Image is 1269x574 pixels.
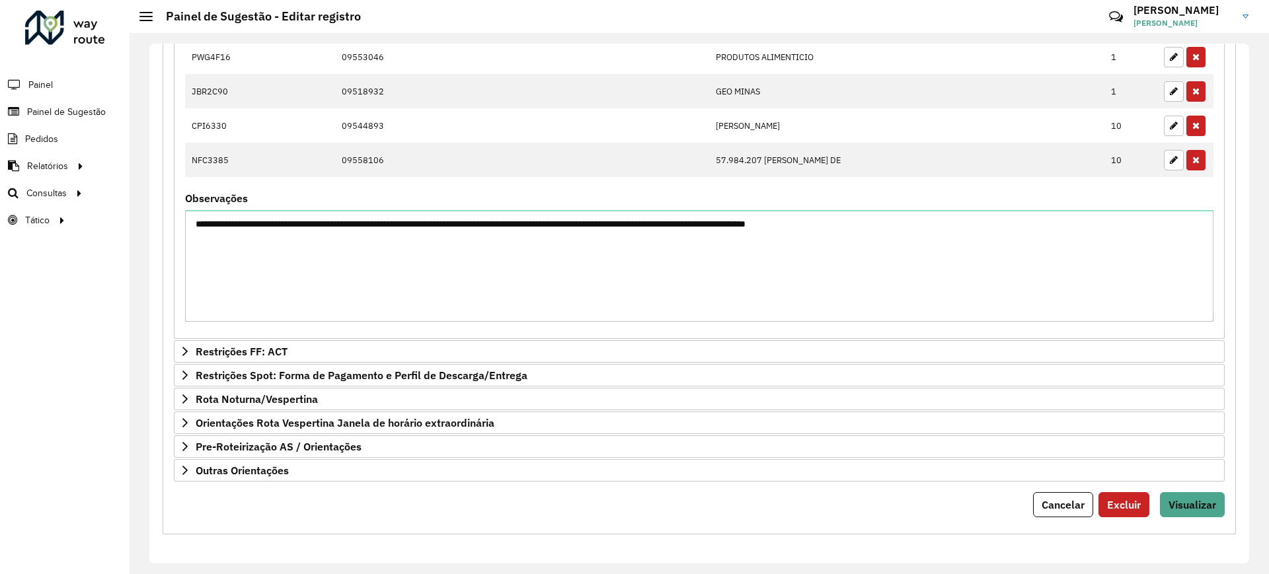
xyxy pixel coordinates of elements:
td: PRODUTOS ALIMENTICIO [709,40,1104,74]
span: Painel [28,78,53,92]
a: Pre-Roteirização AS / Orientações [174,435,1225,458]
span: Orientações Rota Vespertina Janela de horário extraordinária [196,417,494,428]
button: Cancelar [1033,492,1093,517]
td: [PERSON_NAME] [709,108,1104,143]
td: 10 [1104,143,1157,177]
span: Outras Orientações [196,465,289,476]
span: [PERSON_NAME] [1134,17,1233,29]
span: Relatórios [27,159,68,173]
td: JBR2C90 [185,74,335,108]
span: Cancelar [1042,498,1085,511]
td: 09553046 [335,40,709,74]
td: 09558106 [335,143,709,177]
td: CPI6330 [185,108,335,143]
td: 09544893 [335,108,709,143]
td: GEO MINAS [709,74,1104,108]
a: Orientações Rota Vespertina Janela de horário extraordinária [174,412,1225,434]
td: 1 [1104,40,1157,74]
td: 09518932 [335,74,709,108]
span: Excluir [1107,498,1141,511]
span: Rota Noturna/Vespertina [196,394,318,404]
span: Pre-Roteirização AS / Orientações [196,441,362,452]
span: Pedidos [25,132,58,146]
h3: [PERSON_NAME] [1134,4,1233,17]
span: Visualizar [1169,498,1216,511]
h2: Painel de Sugestão - Editar registro [153,9,361,24]
span: Tático [25,213,50,227]
button: Excluir [1098,492,1149,517]
span: Consultas [26,186,67,200]
a: Contato Rápido [1102,3,1130,31]
a: Rota Noturna/Vespertina [174,388,1225,410]
td: NFC3385 [185,143,335,177]
a: Restrições FF: ACT [174,340,1225,363]
button: Visualizar [1160,492,1225,517]
span: Restrições FF: ACT [196,346,288,357]
label: Observações [185,190,248,206]
a: Restrições Spot: Forma de Pagamento e Perfil de Descarga/Entrega [174,364,1225,386]
td: 10 [1104,108,1157,143]
td: 1 [1104,74,1157,108]
span: Restrições Spot: Forma de Pagamento e Perfil de Descarga/Entrega [196,370,527,380]
a: Outras Orientações [174,459,1225,482]
span: Painel de Sugestão [27,105,106,119]
td: PWG4F16 [185,40,335,74]
td: 57.984.207 [PERSON_NAME] DE [709,143,1104,177]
